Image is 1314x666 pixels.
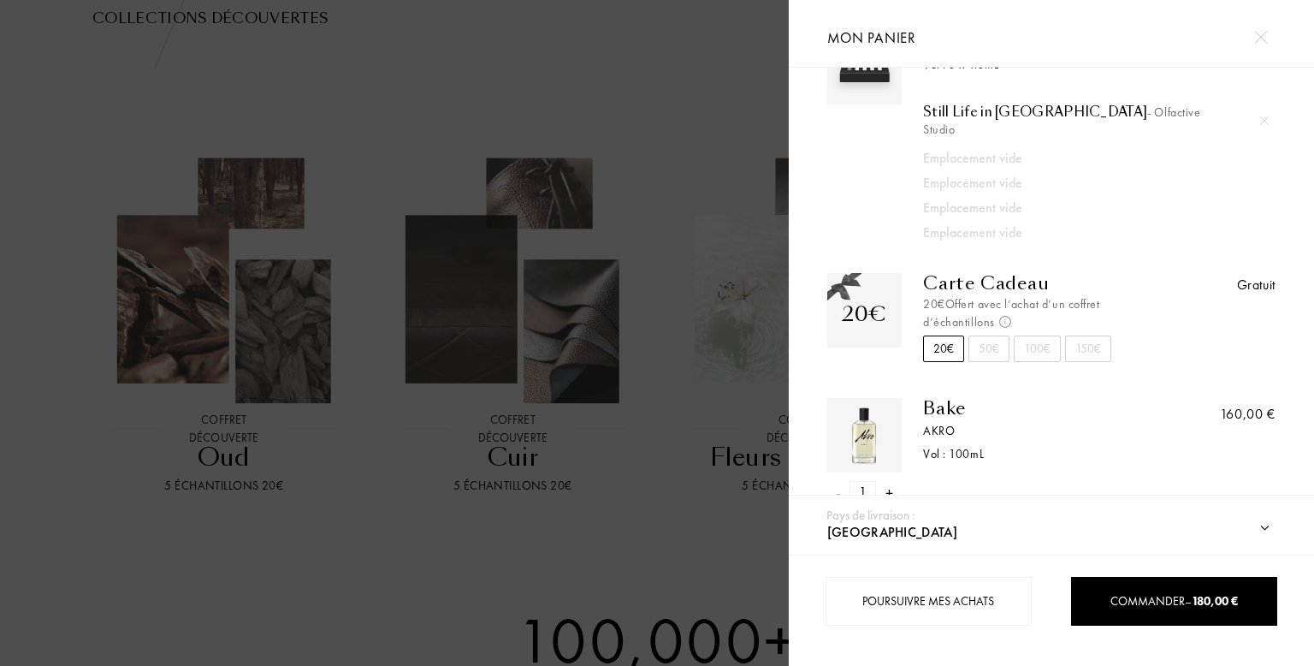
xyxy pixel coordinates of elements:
[923,148,1235,169] div: Emplacement vide
[923,336,964,362] div: 20€
[1192,593,1238,609] span: 180,00 €
[826,577,1032,626] div: Poursuivre mes achats
[999,316,1011,328] img: info_voucher.png
[923,445,1163,463] div: Vol : 100 mL
[968,336,1009,362] div: 50€
[827,273,861,302] img: gift_n.png
[1237,275,1276,295] div: Gratuit
[832,34,897,100] img: box_1.svg
[1065,336,1111,362] div: 150€
[1220,404,1276,425] div: 160,00 €
[832,402,897,468] img: OG1XSHZ4C1.png
[1072,592,1276,610] div: Commander –
[923,104,1200,137] span: - Olfactive Studio
[842,299,886,330] div: 20€
[1260,116,1269,125] img: cross.svg
[923,273,1163,294] div: Carte Cadeau
[885,481,893,504] div: +
[836,481,841,504] div: -
[923,422,1163,440] a: Akro
[1254,31,1267,44] img: cross.svg
[923,104,1269,138] a: Still Life in [GEOGRAPHIC_DATA]- Olfactive Studio
[923,295,1163,331] div: 20€ Offert avec l’achat d’un coffret d’échantillons
[826,506,915,526] div: Pays de livraison :
[923,198,1235,218] div: Emplacement vide
[1014,336,1061,362] div: 100€
[849,481,876,504] div: 1
[923,223,1235,243] div: Emplacement vide
[923,173,1235,193] div: Emplacement vide
[923,104,1269,138] div: Still Life in [GEOGRAPHIC_DATA]
[923,398,1163,419] a: Bake
[827,28,916,47] span: Mon panier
